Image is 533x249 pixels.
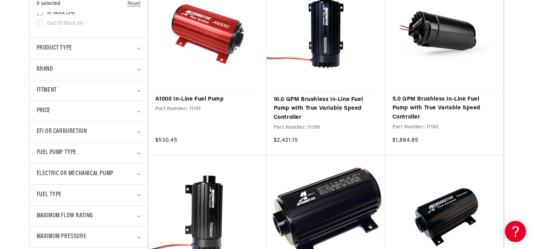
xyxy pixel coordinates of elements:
span: Electric or Mechanical Pump [37,169,113,179]
a: 5.0 GPM Brushless In-Line Fuel Pump with True Variable Speed Controller [392,95,496,122]
span: Fuel Pump Type [37,148,76,158]
summary: Maximum Pressure (0 selected) [37,226,141,247]
span: EFI or Carburetion [37,127,87,137]
summary: Fuel Pump Type (0 selected) [37,142,141,163]
summary: Maximum Flow Rating (0 selected) [37,206,141,226]
a: 10.0 GPM Brushless In-Line Fuel Pump with True Variable Speed Controller [273,95,378,122]
span: Product type [37,43,72,53]
span: Price [37,106,50,116]
span: Fitment [37,85,57,96]
summary: Electric or Mechanical Pump (0 selected) [37,164,141,184]
span: Brand [37,64,53,75]
summary: Price [37,101,141,121]
summary: EFI or Carburetion (0 selected) [37,121,141,142]
summary: Brand (0 selected) [37,59,141,80]
a: A1000 In-Line Fuel Pump [155,95,260,104]
span: In stock (24) [47,10,75,16]
span: Maximum Flow Rating [37,211,93,221]
summary: Fitment (0 selected) [37,80,141,101]
span: Fuel Type [37,190,62,200]
span: Out of stock (0) [47,20,83,27]
summary: Product type (0 selected) [37,38,141,59]
summary: Fuel Type (0 selected) [37,185,141,205]
span: Maximum Pressure [37,232,87,242]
